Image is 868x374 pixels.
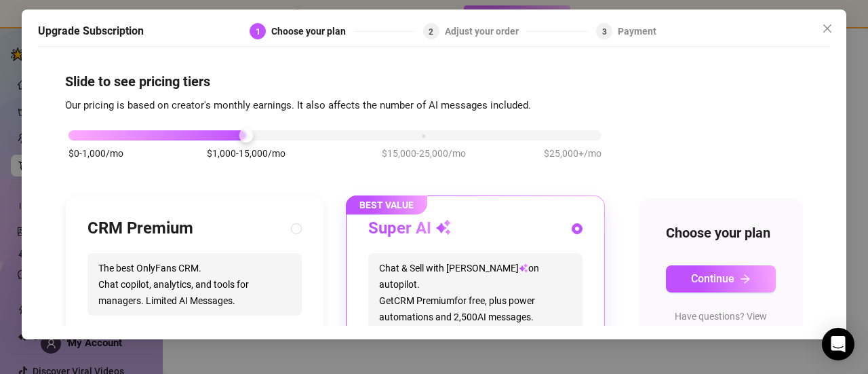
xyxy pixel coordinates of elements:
[691,272,734,285] span: Continue
[382,146,466,161] span: $15,000-25,000/mo
[727,326,773,337] a: Contact us
[38,23,144,39] h5: Upgrade Subscription
[256,26,260,36] span: 1
[368,218,452,240] h3: Super AI
[445,23,527,39] div: Adjust your order
[669,311,773,337] span: Have questions? View or
[669,326,714,337] a: Billing FAQ
[271,23,354,39] div: Choose your plan
[368,253,583,332] span: Chat & Sell with [PERSON_NAME] on autopilot. Get CRM Premium for free, plus power automations and...
[207,146,285,161] span: $1,000-15,000/mo
[87,218,193,240] h3: CRM Premium
[666,265,776,293] button: Continuearrow-right
[822,328,854,360] div: Open Intercom Messenger
[346,195,427,214] span: BEST VALUE
[68,146,123,161] span: $0-1,000/mo
[65,71,803,90] h4: Slide to see pricing tiers
[740,274,751,284] span: arrow-right
[618,23,656,39] div: Payment
[816,23,838,34] span: Close
[544,146,601,161] span: $25,000+/mo
[65,98,531,111] span: Our pricing is based on creator's monthly earnings. It also affects the number of AI messages inc...
[822,23,833,34] span: close
[87,253,302,316] span: The best OnlyFans CRM. Chat copilot, analytics, and tools for managers. Limited AI Messages.
[429,26,433,36] span: 2
[816,18,838,39] button: Close
[666,223,776,242] h4: Choose your plan
[602,26,607,36] span: 3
